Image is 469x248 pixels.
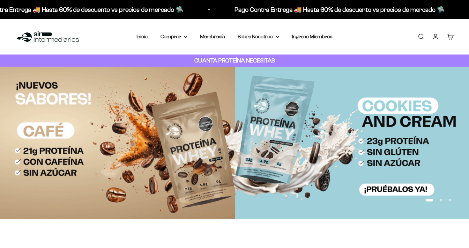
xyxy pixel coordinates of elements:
[137,34,148,39] a: Inicio
[200,34,225,39] a: Membresía
[292,34,332,39] a: Ingreso Miembros
[233,4,443,15] p: Pago Contra Entrega 🚚 Hasta 60% de descuento vs precios de mercado 🛸
[194,57,275,64] strong: CUANTA PROTEÍNA NECESITAS
[238,33,279,41] summary: Sobre Nosotros
[160,33,187,41] summary: Comprar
